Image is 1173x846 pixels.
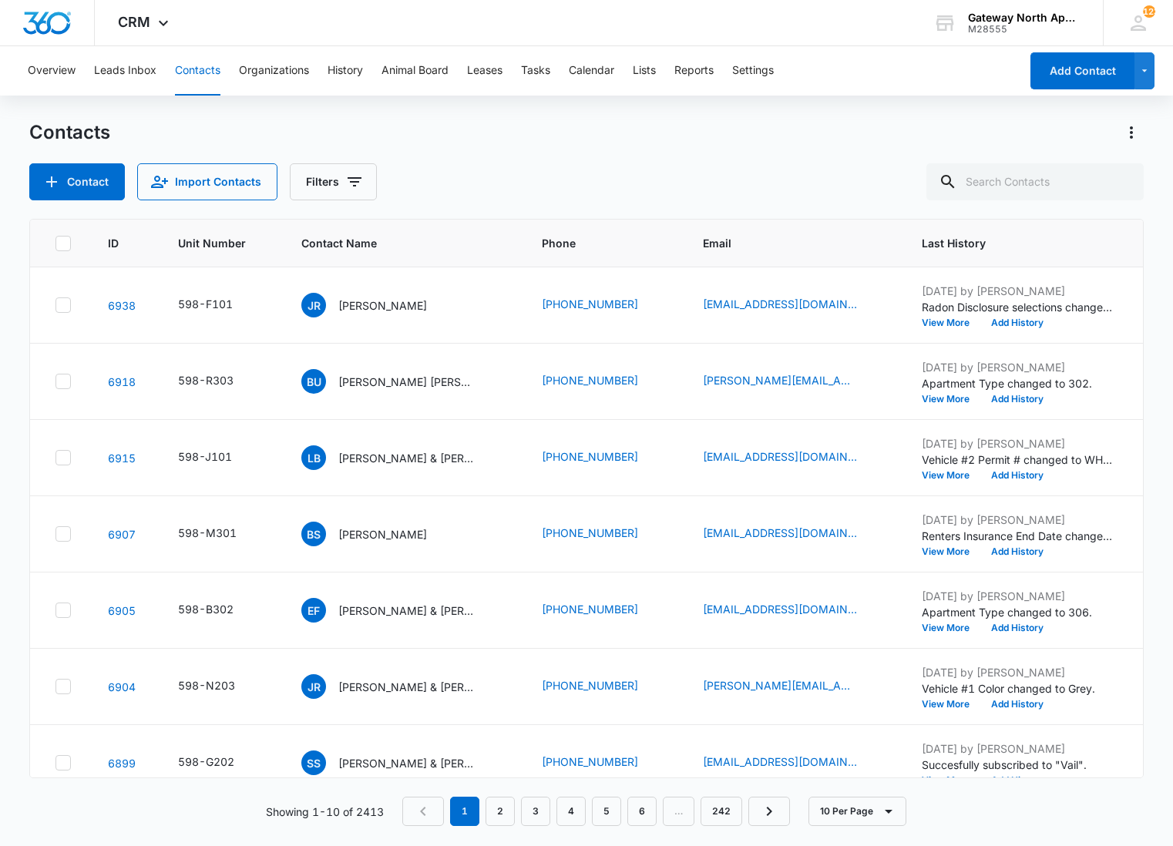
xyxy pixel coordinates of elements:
[301,445,326,470] span: LB
[301,598,505,623] div: Contact Name - Emma French & Fernando Duarte - Select to Edit Field
[450,797,479,826] em: 1
[703,448,885,467] div: Email - lonibaker659@gmail.com - Select to Edit Field
[542,372,666,391] div: Phone - (915) 529-7406 - Select to Edit Field
[980,700,1054,709] button: Add History
[29,163,125,200] button: Add Contact
[108,299,136,312] a: Navigate to contact details page for Jose Rios
[542,525,638,541] a: [PHONE_NUMBER]
[290,163,377,200] button: Filters
[922,375,1114,391] p: Apartment Type changed to 302.
[980,394,1054,404] button: Add History
[922,299,1114,315] p: Radon Disclosure selections changed; Form Signed was added.
[94,46,156,96] button: Leads Inbox
[137,163,277,200] button: Import Contacts
[703,296,857,312] a: [EMAIL_ADDRESS][DOMAIN_NAME]
[980,471,1054,480] button: Add History
[922,235,1092,251] span: Last History
[178,296,233,312] div: 598-F101
[922,318,980,327] button: View More
[732,46,774,96] button: Settings
[178,601,261,619] div: Unit Number - 598-B302 - Select to Edit Field
[301,750,505,775] div: Contact Name - Stephen Skare & Yong Hamilton - Select to Edit Field
[703,601,885,619] div: Email - emmafrench716@gmail.com - Select to Edit Field
[266,804,384,820] p: Showing 1-10 of 2413
[301,293,326,317] span: JR
[703,448,857,465] a: [EMAIL_ADDRESS][DOMAIN_NAME]
[542,601,638,617] a: [PHONE_NUMBER]
[542,448,666,467] div: Phone - (303) 842-9753 - Select to Edit Field
[633,46,656,96] button: Lists
[402,797,790,826] nav: Pagination
[301,598,326,623] span: EF
[1143,5,1155,18] div: notifications count
[980,318,1054,327] button: Add History
[301,445,505,470] div: Contact Name - Loni Baker & John Baker - Select to Edit Field
[178,525,264,543] div: Unit Number - 598-M301 - Select to Edit Field
[178,235,264,251] span: Unit Number
[178,372,261,391] div: Unit Number - 598-R303 - Select to Edit Field
[521,46,550,96] button: Tasks
[703,296,885,314] div: Email - riosjose484@yahoo.com - Select to Edit Field
[980,547,1054,556] button: Add History
[381,46,449,96] button: Animal Board
[922,757,1114,773] p: Succesfully subscribed to "Vail".
[542,235,644,251] span: Phone
[968,12,1081,24] div: account name
[301,750,326,775] span: SS
[922,512,1114,528] p: [DATE] by [PERSON_NAME]
[108,235,119,251] span: ID
[338,450,477,466] p: [PERSON_NAME] & [PERSON_NAME]
[926,163,1144,200] input: Search Contacts
[338,526,427,542] p: [PERSON_NAME]
[703,235,862,251] span: Email
[542,448,638,465] a: [PHONE_NUMBER]
[703,601,857,617] a: [EMAIL_ADDRESS][DOMAIN_NAME]
[108,375,136,388] a: Navigate to contact details page for Brandon Uriel Caballero Enriquez
[542,525,666,543] div: Phone - (303) 776-0115 - Select to Edit Field
[178,448,232,465] div: 598-J101
[922,435,1114,452] p: [DATE] by [PERSON_NAME]
[703,525,885,543] div: Email - briansanc07@hotmail.com - Select to Edit Field
[178,677,235,693] div: 598-N203
[542,296,638,312] a: [PHONE_NUMBER]
[301,674,326,699] span: JR
[748,797,790,826] a: Next Page
[178,754,234,770] div: 598-G202
[486,797,515,826] a: Page 2
[467,46,502,96] button: Leases
[239,46,309,96] button: Organizations
[118,14,150,30] span: CRM
[178,372,234,388] div: 598-R303
[556,797,586,826] a: Page 4
[301,674,505,699] div: Contact Name - Joel Robles III & Maria Martinez - Select to Edit Field
[175,46,220,96] button: Contacts
[703,372,885,391] div: Email - uriel.26caballero@gmail.com - Select to Edit Field
[703,754,885,772] div: Email - bigbongcafe@gmail.com - Select to Edit Field
[178,677,263,696] div: Unit Number - 598-N203 - Select to Edit Field
[178,754,262,772] div: Unit Number - 598-G202 - Select to Edit Field
[28,46,76,96] button: Overview
[922,664,1114,680] p: [DATE] by [PERSON_NAME]
[569,46,614,96] button: Calendar
[980,623,1054,633] button: Add History
[542,754,638,770] a: [PHONE_NUMBER]
[178,296,260,314] div: Unit Number - 598-F101 - Select to Edit Field
[338,679,477,695] p: [PERSON_NAME] & [PERSON_NAME]
[301,235,482,251] span: Contact Name
[980,776,1054,785] button: Add History
[338,374,477,390] p: [PERSON_NAME] [PERSON_NAME]
[301,369,326,394] span: BU
[178,601,234,617] div: 598-B302
[29,121,110,144] h1: Contacts
[108,604,136,617] a: Navigate to contact details page for Emma French & Fernando Duarte
[703,677,885,696] div: Email - maria.stephh3@gmail.com - Select to Edit Field
[922,588,1114,604] p: [DATE] by [PERSON_NAME]
[922,547,980,556] button: View More
[703,677,857,693] a: [PERSON_NAME][EMAIL_ADDRESS][DOMAIN_NAME]
[703,525,857,541] a: [EMAIL_ADDRESS][DOMAIN_NAME]
[542,754,666,772] div: Phone - (307) 343-0547 - Select to Edit Field
[1119,120,1144,145] button: Actions
[1143,5,1155,18] span: 123
[922,776,980,785] button: View More
[703,372,857,388] a: [PERSON_NAME][EMAIL_ADDRESS][DOMAIN_NAME]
